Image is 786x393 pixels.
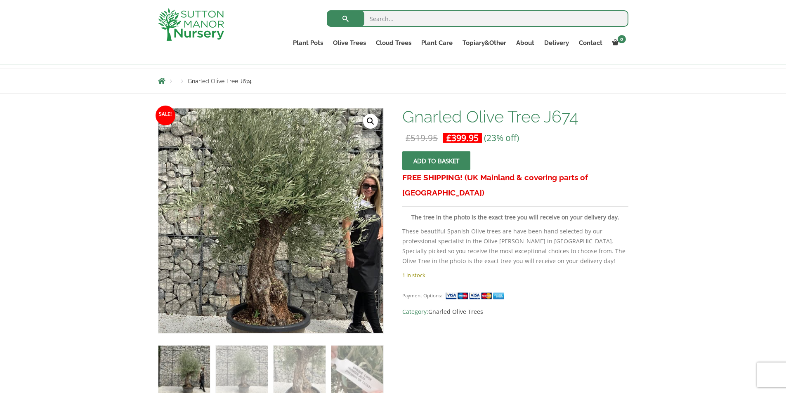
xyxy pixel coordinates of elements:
span: £ [406,132,411,144]
span: 0 [618,35,626,43]
strong: The tree in the photo is the exact tree you will receive on your delivery day. [411,213,619,221]
bdi: 519.95 [406,132,438,144]
a: Cloud Trees [371,37,416,49]
span: £ [446,132,451,144]
bdi: 399.95 [446,132,479,144]
span: Category: [402,307,628,317]
a: Olive Trees [328,37,371,49]
p: 1 in stock [402,270,628,280]
a: Plant Care [416,37,458,49]
small: Payment Options: [402,292,442,299]
img: logo [158,8,224,41]
p: These beautiful Spanish Olive trees are have been hand selected by our professional specialist in... [402,226,628,266]
nav: Breadcrumbs [158,78,628,84]
a: Plant Pots [288,37,328,49]
button: Add to basket [402,151,470,170]
input: Search... [327,10,628,27]
a: Gnarled Olive Trees [428,308,483,315]
span: Sale! [156,106,175,125]
span: Gnarled Olive Tree J674 [188,78,252,85]
span: (23% off) [484,132,519,144]
a: Delivery [539,37,574,49]
a: About [511,37,539,49]
img: payment supported [445,292,507,300]
a: Contact [574,37,607,49]
a: 0 [607,37,628,49]
h3: FREE SHIPPING! (UK Mainland & covering parts of [GEOGRAPHIC_DATA]) [402,170,628,200]
a: View full-screen image gallery [363,114,378,129]
a: Topiary&Other [458,37,511,49]
h1: Gnarled Olive Tree J674 [402,108,628,125]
